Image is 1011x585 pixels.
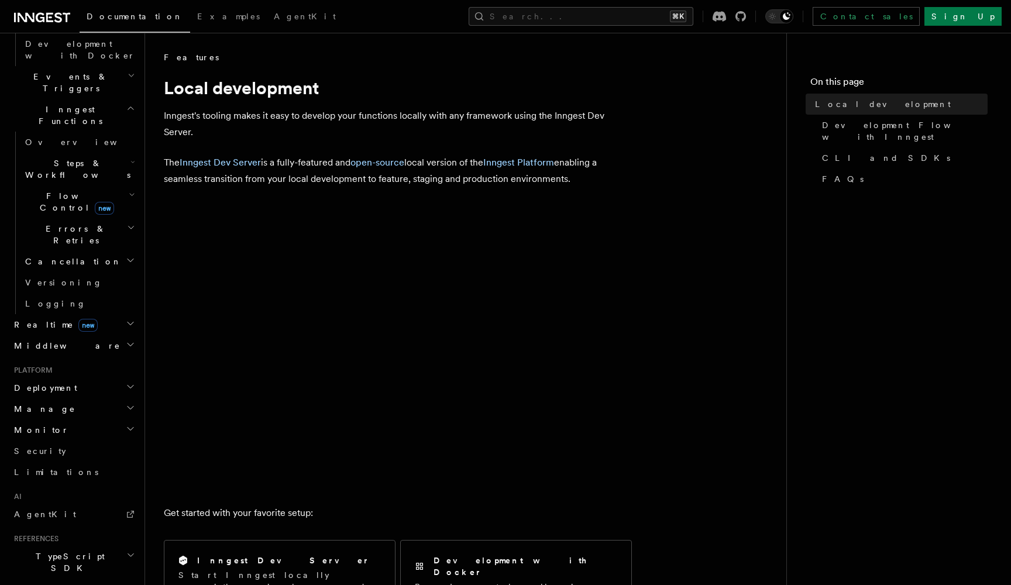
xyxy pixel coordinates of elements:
[20,223,127,246] span: Errors & Retries
[20,33,137,66] a: Development with Docker
[25,39,135,60] span: Development with Docker
[20,157,130,181] span: Steps & Workflows
[813,7,920,26] a: Contact sales
[9,546,137,579] button: TypeScript SDK
[817,168,988,190] a: FAQs
[95,202,114,215] span: new
[810,75,988,94] h4: On this page
[9,335,137,356] button: Middleware
[815,98,951,110] span: Local development
[14,510,76,519] span: AgentKit
[9,319,98,331] span: Realtime
[197,555,370,566] h2: Inngest Dev Server
[20,293,137,314] a: Logging
[80,4,190,33] a: Documentation
[87,12,183,21] span: Documentation
[810,94,988,115] a: Local development
[20,190,129,214] span: Flow Control
[9,104,126,127] span: Inngest Functions
[9,398,137,419] button: Manage
[9,377,137,398] button: Deployment
[9,504,137,525] a: AgentKit
[9,132,137,314] div: Inngest Functions
[14,446,66,456] span: Security
[267,4,343,32] a: AgentKit
[9,462,137,483] a: Limitations
[25,278,102,287] span: Versioning
[164,206,632,486] img: The Inngest Dev Server on the Functions page
[164,77,632,98] h1: Local development
[9,419,137,441] button: Monitor
[9,66,137,99] button: Events & Triggers
[25,299,86,308] span: Logging
[9,366,53,375] span: Platform
[817,115,988,147] a: Development Flow with Inngest
[9,424,69,436] span: Monitor
[9,534,59,543] span: References
[190,4,267,32] a: Examples
[78,319,98,332] span: new
[350,157,404,168] a: open-source
[20,153,137,185] button: Steps & Workflows
[20,185,137,218] button: Flow Controlnew
[20,272,137,293] a: Versioning
[20,251,137,272] button: Cancellation
[817,147,988,168] a: CLI and SDKs
[9,314,137,335] button: Realtimenew
[9,492,22,501] span: AI
[197,12,260,21] span: Examples
[20,218,137,251] button: Errors & Retries
[25,137,146,147] span: Overview
[924,7,1002,26] a: Sign Up
[822,173,864,185] span: FAQs
[164,108,632,140] p: Inngest's tooling makes it easy to develop your functions locally with any framework using the In...
[180,157,261,168] a: Inngest Dev Server
[822,152,950,164] span: CLI and SDKs
[670,11,686,22] kbd: ⌘K
[9,71,128,94] span: Events & Triggers
[274,12,336,21] span: AgentKit
[164,51,219,63] span: Features
[483,157,554,168] a: Inngest Platform
[14,467,98,477] span: Limitations
[20,132,137,153] a: Overview
[434,555,617,578] h2: Development with Docker
[9,550,126,574] span: TypeScript SDK
[469,7,693,26] button: Search...⌘K
[9,382,77,394] span: Deployment
[9,340,121,352] span: Middleware
[765,9,793,23] button: Toggle dark mode
[9,403,75,415] span: Manage
[20,256,122,267] span: Cancellation
[9,99,137,132] button: Inngest Functions
[9,441,137,462] a: Security
[822,119,988,143] span: Development Flow with Inngest
[164,505,632,521] p: Get started with your favorite setup:
[164,154,632,187] p: The is a fully-featured and local version of the enabling a seamless transition from your local d...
